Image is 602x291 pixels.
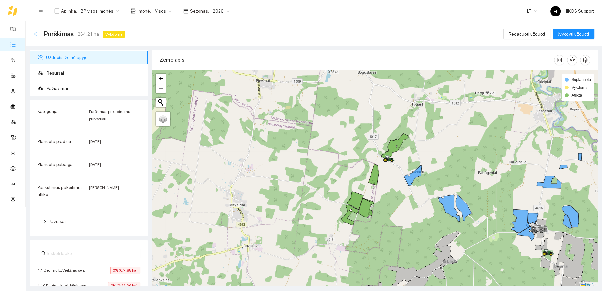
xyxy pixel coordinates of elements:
span: − [159,84,163,92]
a: Zoom out [156,83,166,93]
span: Važiavimai [47,82,143,95]
span: Planuota pradžia [38,139,71,144]
span: menu-unfold [37,8,43,14]
span: Purškimas [44,29,74,39]
button: column-width [554,55,564,65]
span: Planuota pabaiga [38,162,73,167]
span: Užrašai [50,219,66,224]
span: 4.10 Degimų k., Viekšnių sen. [38,282,91,289]
a: Layers [156,112,170,126]
span: Suplanuota [571,78,591,82]
span: 2026 [213,6,230,16]
span: 0% (0/7.88 ha) [110,267,140,274]
span: Visos [155,6,172,16]
a: Redaguoti užduotį [503,31,550,36]
span: 0% (0/11.26 ha) [108,282,140,289]
span: [DATE] [89,140,101,144]
span: + [159,74,163,82]
span: Vykdoma [103,31,125,38]
span: shop [131,8,136,14]
span: 4.1 Degimų k., Viekšnių sen. [38,267,88,274]
span: search [41,251,46,255]
a: Leaflet [581,283,597,287]
button: Redaguoti užduotį [503,29,550,39]
span: Įmonė : [137,7,151,15]
span: HIKOS Support [550,8,594,14]
span: Sezonas : [190,7,209,15]
span: BP visos įmonės [81,6,119,16]
span: LT [527,6,537,16]
span: Purškimas prikabinamu purkštuvu [89,109,130,121]
span: Redaguoti užduotį [509,30,545,37]
span: arrow-left [34,31,39,36]
button: Initiate a new search [156,98,166,107]
div: Užrašai [38,214,140,229]
span: [DATE] [89,162,101,167]
span: [PERSON_NAME] [89,185,119,190]
div: Žemėlapis [160,51,554,69]
span: H [554,6,557,16]
span: right [43,219,47,223]
span: Paskutinius pakeitimus atliko [38,185,83,197]
span: calendar [183,8,188,14]
button: menu-unfold [34,5,47,17]
a: Zoom in [156,74,166,83]
button: Įvykdyti užduotį [553,29,594,39]
span: Įvykdyti užduotį [558,30,589,37]
span: column-width [554,57,564,63]
span: Atlikta [571,93,582,98]
div: Atgal [34,31,39,37]
input: Ieškoti lauko [47,250,136,257]
span: Vykdoma [571,85,587,90]
span: Užduotis žemėlapyje [46,51,143,64]
span: Aplinka : [61,7,77,15]
span: 264.21 ha [78,30,99,37]
span: Kategorija [38,109,58,114]
span: layout [54,8,59,14]
span: Resursai [47,67,143,79]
